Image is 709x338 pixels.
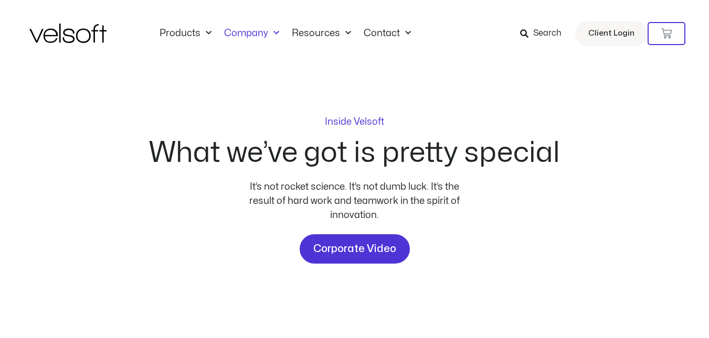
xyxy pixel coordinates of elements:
[520,25,569,42] a: Search
[588,27,634,40] span: Client Login
[285,28,357,39] a: ResourcesMenu Toggle
[575,21,648,46] a: Client Login
[29,24,107,43] img: Velsoft Training Materials
[153,28,218,39] a: ProductsMenu Toggle
[357,28,417,39] a: ContactMenu Toggle
[533,27,562,40] span: Search
[313,241,396,257] span: Corporate Video
[300,234,410,264] a: Corporate Video
[153,28,417,39] nav: Menu
[325,117,384,127] p: Inside Velsoft
[218,28,285,39] a: CompanyMenu Toggle
[245,180,465,222] div: It’s not rocket science. It’s not dumb luck. It’s the result of hard work and teamwork in the spi...
[149,139,560,167] h2: What we’ve got is pretty special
